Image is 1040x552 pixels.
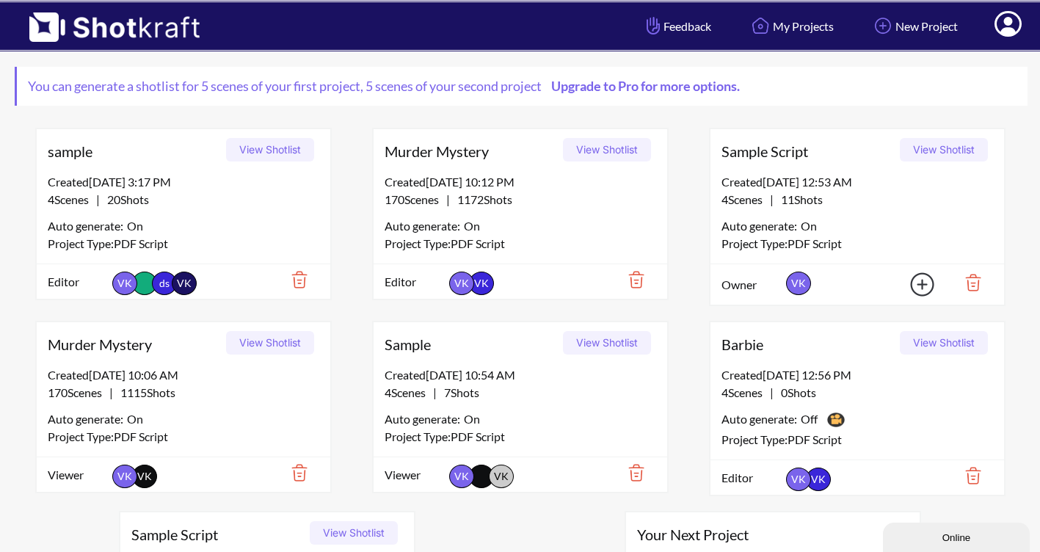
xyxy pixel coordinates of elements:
span: Your Next Project [637,523,909,545]
span: VK [172,272,197,295]
div: Project Type: PDF Script [385,235,656,253]
img: Trash Icon [942,270,993,295]
span: 5 scenes of your second project [363,78,542,94]
img: Trash Icon [606,267,656,292]
button: View Shotlist [226,331,314,355]
span: Auto generate: [385,217,464,235]
span: 170 Scenes [385,192,446,206]
img: Trash Icon [269,460,319,485]
span: On [464,410,480,428]
iframe: chat widget [883,520,1033,552]
a: New Project [859,7,969,46]
span: | [385,384,479,402]
span: VK [449,272,474,295]
div: Project Type: PDF Script [48,235,319,253]
span: Auto generate: [721,217,801,235]
span: VK [137,470,152,482]
div: Created [DATE] 12:56 PM [721,366,993,384]
span: VK [112,272,137,295]
span: 4 Scenes [48,192,96,206]
img: Camera Icon [823,409,848,431]
div: Project Type: PDF Script [721,431,993,448]
span: Off [801,410,818,431]
span: Sample Script [131,523,305,545]
button: View Shotlist [310,521,398,545]
span: On [127,410,143,428]
span: Feedback [643,18,711,34]
span: Barbie [721,333,895,355]
span: 20 Shots [100,192,149,206]
div: Project Type: PDF Script [721,235,993,253]
span: Murder Mystery [385,140,558,162]
span: VK [469,272,494,295]
a: Upgrade to Pro for more options. [542,78,747,94]
span: | [385,191,512,208]
img: Trash Icon [269,267,319,292]
button: View Shotlist [563,331,651,355]
img: Trash Icon [942,463,993,488]
span: VK [786,468,811,491]
img: Add Icon [887,268,939,301]
img: Add Icon [870,13,895,38]
span: Auto generate: [48,217,127,235]
span: Auto generate: [721,410,801,431]
span: | [721,384,816,402]
a: My Projects [737,7,845,46]
span: Editor [385,273,446,291]
span: You can generate a shotlist for [17,67,758,106]
span: 0 Shots [774,385,816,399]
span: VK [449,465,474,488]
div: Project Type: PDF Script [48,428,319,446]
span: Owner [721,276,782,294]
button: View Shotlist [226,138,314,161]
span: VK [112,465,137,488]
button: View Shotlist [900,138,988,161]
span: 1115 Shots [113,385,175,399]
div: Created [DATE] 3:17 PM [48,173,319,191]
div: Created [DATE] 10:12 PM [385,173,656,191]
span: Editor [48,273,109,291]
span: Auto generate: [385,410,464,428]
span: Viewer [48,466,109,484]
span: 170 Scenes [48,385,109,399]
span: | [48,191,149,208]
span: 1172 Shots [450,192,512,206]
span: Murder Mystery [48,333,221,355]
span: 11 Shots [774,192,823,206]
span: | [48,384,175,402]
img: Trash Icon [606,460,656,485]
span: ds [152,272,177,295]
span: 5 scenes of your first project , [199,78,363,94]
span: On [801,217,817,235]
span: Editor [721,469,782,487]
span: Sample [385,333,558,355]
div: Created [DATE] 10:06 AM [48,366,319,384]
span: VK [786,272,811,295]
span: On [127,217,143,235]
span: Viewer [385,466,446,484]
span: On [464,217,480,235]
div: Created [DATE] 12:53 AM [721,173,993,191]
span: 4 Scenes [385,385,433,399]
span: 4 Scenes [721,385,770,399]
img: Home Icon [748,13,773,38]
span: sample [48,140,221,162]
div: Created [DATE] 10:54 AM [385,366,656,384]
span: Sample Script [721,140,895,162]
span: Auto generate: [48,410,127,428]
button: View Shotlist [563,138,651,161]
span: 7 Shots [437,385,479,399]
span: | [721,191,823,208]
span: 4 Scenes [721,192,770,206]
span: VK [494,470,509,482]
span: VK [806,468,831,491]
button: View Shotlist [900,331,988,355]
img: Hand Icon [643,13,663,38]
div: Project Type: PDF Script [385,428,656,446]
